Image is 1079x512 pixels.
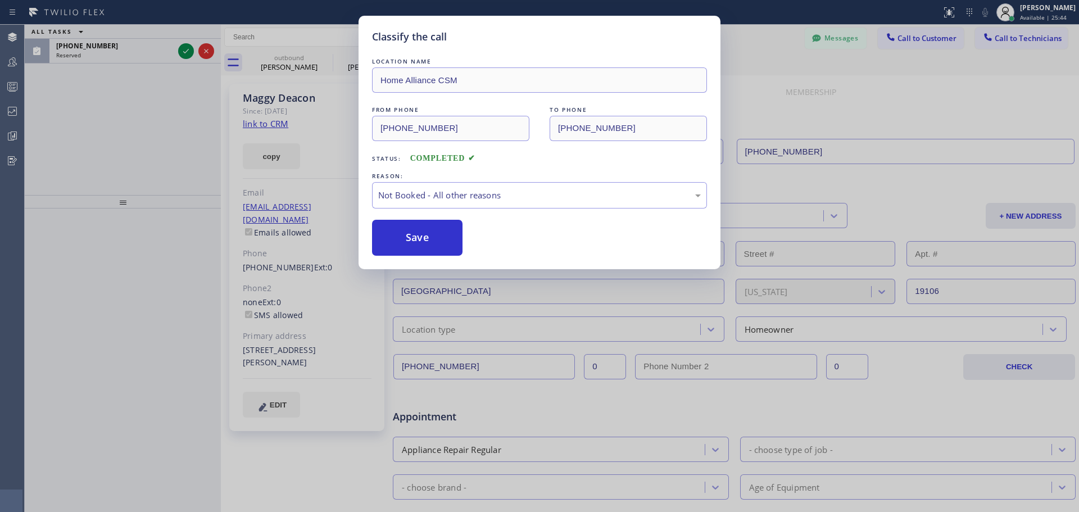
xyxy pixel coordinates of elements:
div: TO PHONE [550,104,707,116]
h5: Classify the call [372,29,447,44]
span: Status: [372,155,401,162]
span: COMPLETED [410,154,475,162]
div: FROM PHONE [372,104,529,116]
input: From phone [372,116,529,141]
button: Save [372,220,463,256]
input: To phone [550,116,707,141]
div: Not Booked - All other reasons [378,189,701,202]
div: REASON: [372,170,707,182]
div: LOCATION NAME [372,56,707,67]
